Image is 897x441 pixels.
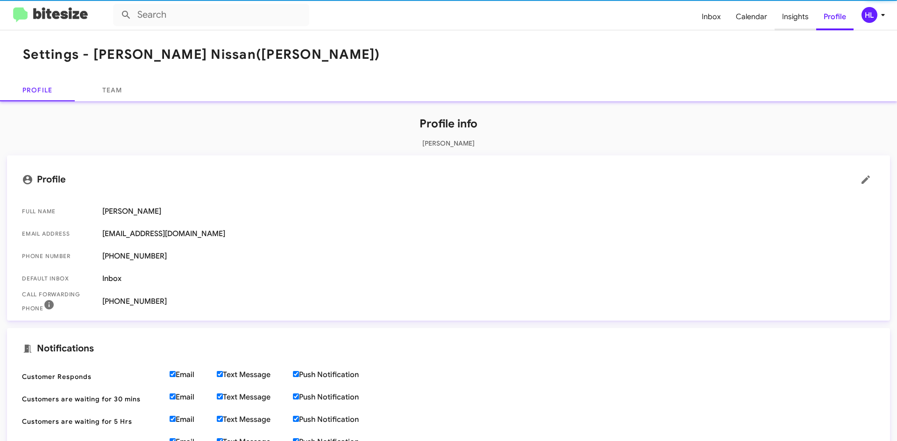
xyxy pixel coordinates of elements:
span: Customers are waiting for 5 Hrs [22,417,162,426]
span: [PHONE_NUMBER] [102,252,875,261]
input: Email [170,371,176,377]
span: [PERSON_NAME] [102,207,875,216]
mat-card-title: Profile [22,170,875,189]
span: Default Inbox [22,274,95,283]
a: Profile [816,3,854,30]
input: Text Message [217,416,223,422]
span: Call Forwarding Phone [22,290,95,313]
input: Push Notification [293,393,299,399]
label: Text Message [217,370,293,379]
label: Push Notification [293,392,381,402]
input: Push Notification [293,416,299,422]
input: Email [170,393,176,399]
h1: Settings - [PERSON_NAME] Nissan [23,47,380,62]
h1: Profile info [7,116,890,131]
span: Inbox [102,274,875,283]
input: Text Message [217,371,223,377]
span: Customers are waiting for 30 mins [22,394,162,404]
a: Team [75,79,149,101]
span: [EMAIL_ADDRESS][DOMAIN_NAME] [102,229,875,238]
button: HL [854,7,887,23]
input: Search [113,4,309,26]
input: Text Message [217,393,223,399]
a: Calendar [728,3,775,30]
label: Text Message [217,415,293,424]
label: Text Message [217,392,293,402]
label: Email [170,392,217,402]
input: Email [170,416,176,422]
span: [PHONE_NUMBER] [102,297,875,306]
a: Inbox [694,3,728,30]
span: ([PERSON_NAME]) [256,46,380,63]
label: Email [170,415,217,424]
a: Insights [775,3,816,30]
label: Push Notification [293,415,381,424]
mat-card-title: Notifications [22,343,875,354]
span: Phone number [22,252,95,261]
span: Email Address [22,229,95,238]
div: HL [861,7,877,23]
span: Full Name [22,207,95,216]
p: [PERSON_NAME] [7,139,890,148]
input: Push Notification [293,371,299,377]
span: Customer Responds [22,372,162,381]
label: Email [170,370,217,379]
label: Push Notification [293,370,381,379]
